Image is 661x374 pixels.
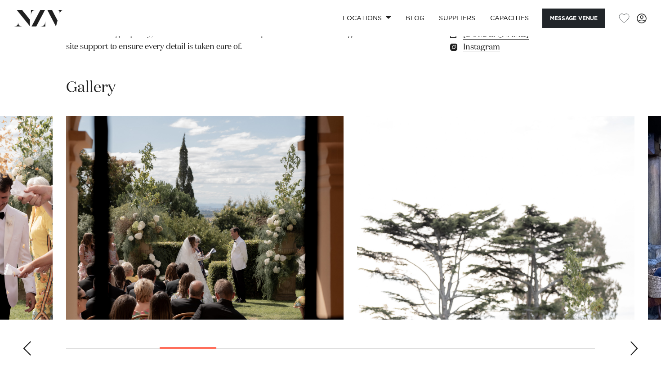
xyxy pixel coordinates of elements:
[483,9,536,28] a: Capacities
[448,41,595,53] a: Instagram
[14,10,63,26] img: nzv-logo.png
[432,9,482,28] a: SUPPLIERS
[335,9,398,28] a: Locations
[542,9,605,28] button: Message Venue
[357,116,634,320] swiper-slide: 5 / 17
[66,116,344,320] swiper-slide: 4 / 17
[398,9,432,28] a: BLOG
[66,78,116,98] h2: Gallery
